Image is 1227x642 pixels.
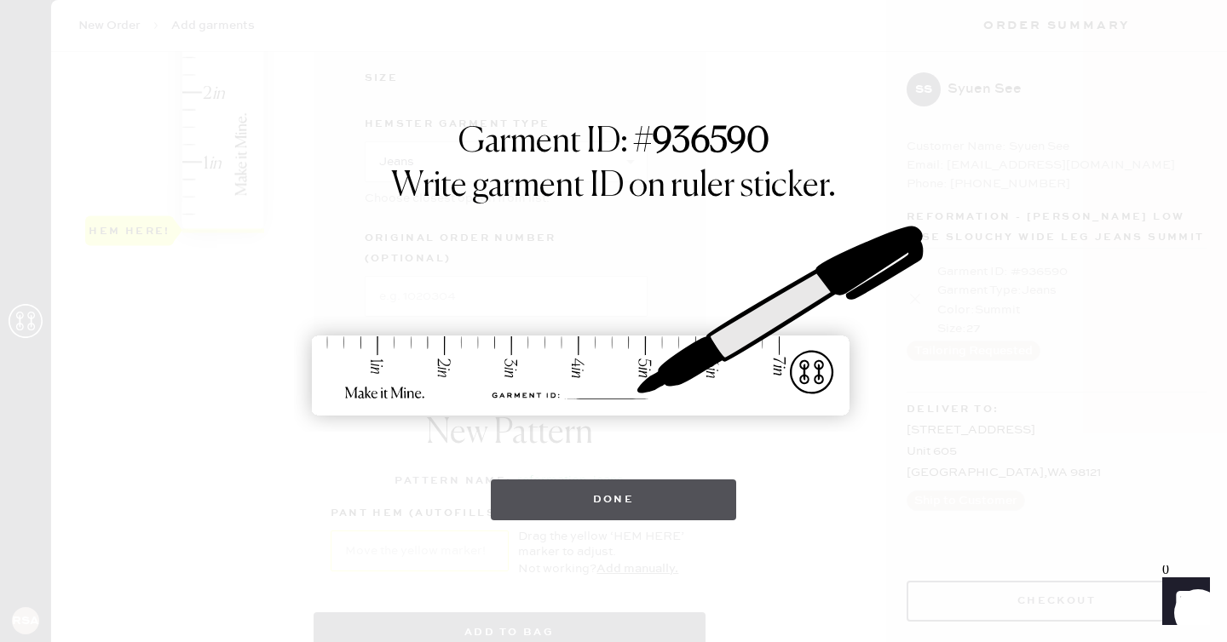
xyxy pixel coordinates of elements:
strong: 936590 [653,125,769,159]
h1: Write garment ID on ruler sticker. [391,166,836,207]
h1: Garment ID: # [458,122,769,166]
iframe: Front Chat [1146,565,1219,639]
img: ruler-sticker-sharpie.svg [294,181,933,462]
button: Done [491,479,737,520]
